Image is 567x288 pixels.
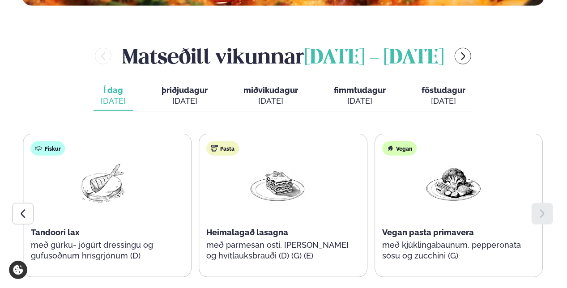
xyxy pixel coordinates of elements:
[206,240,349,261] p: með parmesan osti, [PERSON_NAME] og hvítlauksbrauði (D) (G) (E)
[31,141,65,156] div: Fiskur
[304,48,444,68] span: [DATE] - [DATE]
[95,48,111,64] button: menu-btn-left
[334,85,386,95] span: fimmtudagur
[206,228,288,237] span: Heimalagað lasagna
[382,228,474,237] span: Vegan pasta primavera
[422,96,465,106] div: [DATE]
[73,163,131,204] img: Fish.png
[101,96,126,106] div: [DATE]
[35,145,43,152] img: fish.svg
[387,145,394,152] img: Vegan.svg
[101,85,126,96] span: Í dag
[249,163,306,204] img: Lasagna.png
[94,81,133,111] button: Í dag [DATE]
[425,163,482,204] img: Vegan.png
[206,141,239,156] div: Pasta
[154,81,215,111] button: þriðjudagur [DATE]
[243,96,298,106] div: [DATE]
[122,42,444,71] h2: Matseðill vikunnar
[382,240,524,261] p: með kjúklingabaunum, pepperonata sósu og zucchini (G)
[236,81,305,111] button: miðvikudagur [DATE]
[334,96,386,106] div: [DATE]
[327,81,393,111] button: fimmtudagur [DATE]
[9,261,27,279] a: Cookie settings
[211,145,218,152] img: pasta.svg
[162,96,208,106] div: [DATE]
[162,85,208,95] span: þriðjudagur
[31,240,173,261] p: með gúrku- jógúrt dressingu og gufusoðnum hrísgrjónum (D)
[414,81,473,111] button: föstudagur [DATE]
[243,85,298,95] span: miðvikudagur
[382,141,417,156] div: Vegan
[455,48,471,64] button: menu-btn-right
[422,85,465,95] span: föstudagur
[31,228,80,237] span: Tandoori lax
